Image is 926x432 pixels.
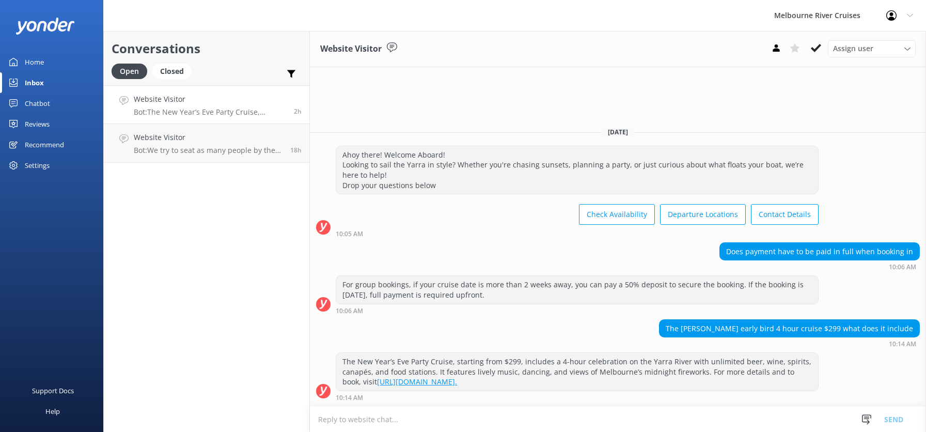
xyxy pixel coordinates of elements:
div: Help [45,401,60,422]
div: The New Year’s Eve Party Cruise, starting from $299, includes a 4-hour celebration on the Yarra R... [336,353,818,391]
strong: 10:14 AM [336,395,363,401]
strong: 10:05 AM [336,231,363,237]
button: Departure Locations [660,204,746,225]
div: Sep 04 2025 10:05am (UTC +10:00) Australia/Sydney [336,230,819,237]
h3: Website Visitor [320,42,382,56]
a: Website VisitorBot:We try to seat as many people by the windows as possible, but not everyone is ... [104,124,309,163]
div: Sep 04 2025 10:06am (UTC +10:00) Australia/Sydney [336,307,819,314]
span: Sep 04 2025 10:14am (UTC +10:00) Australia/Sydney [294,107,302,116]
div: Ahoy there! Welcome Aboard! Looking to sail the Yarra in style? Whether you're chasing sunsets, p... [336,146,818,194]
div: Settings [25,155,50,176]
div: Reviews [25,114,50,134]
div: Open [112,64,147,79]
div: Closed [152,64,192,79]
div: The [PERSON_NAME] early bird 4 hour cruise $299 what does it include [660,320,919,337]
div: Recommend [25,134,64,155]
h4: Website Visitor [134,94,286,105]
a: [URL][DOMAIN_NAME]. [377,377,457,387]
h4: Website Visitor [134,132,282,143]
strong: 10:06 AM [336,308,363,314]
a: Website VisitorBot:The New Year’s Eve Party Cruise, starting from $299, includes a 4-hour celebra... [104,85,309,124]
p: Bot: The New Year’s Eve Party Cruise, starting from $299, includes a 4-hour celebration on the Ya... [134,107,286,117]
button: Contact Details [751,204,819,225]
div: Sep 04 2025 10:06am (UTC +10:00) Australia/Sydney [719,263,920,270]
div: Home [25,52,44,72]
div: Sep 04 2025 10:14am (UTC +10:00) Australia/Sydney [336,394,819,401]
button: Check Availability [579,204,655,225]
div: Chatbot [25,93,50,114]
div: Assign User [828,40,916,57]
span: Assign user [833,43,873,54]
p: Bot: We try to seat as many people by the windows as possible, but not everyone is able to sit th... [134,146,282,155]
div: Support Docs [32,380,74,401]
div: For group bookings, if your cruise date is more than 2 weeks away, you can pay a 50% deposit to s... [336,276,818,303]
div: Sep 04 2025 10:14am (UTC +10:00) Australia/Sydney [659,340,920,347]
h2: Conversations [112,39,302,58]
a: Closed [152,65,197,76]
div: Does payment have to be paid in full when booking in [720,243,919,260]
span: Sep 03 2025 06:38pm (UTC +10:00) Australia/Sydney [290,146,302,155]
div: Inbox [25,72,44,93]
a: Open [112,65,152,76]
span: [DATE] [602,128,634,136]
strong: 10:14 AM [889,341,916,347]
strong: 10:06 AM [889,264,916,270]
img: yonder-white-logo.png [15,18,75,35]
